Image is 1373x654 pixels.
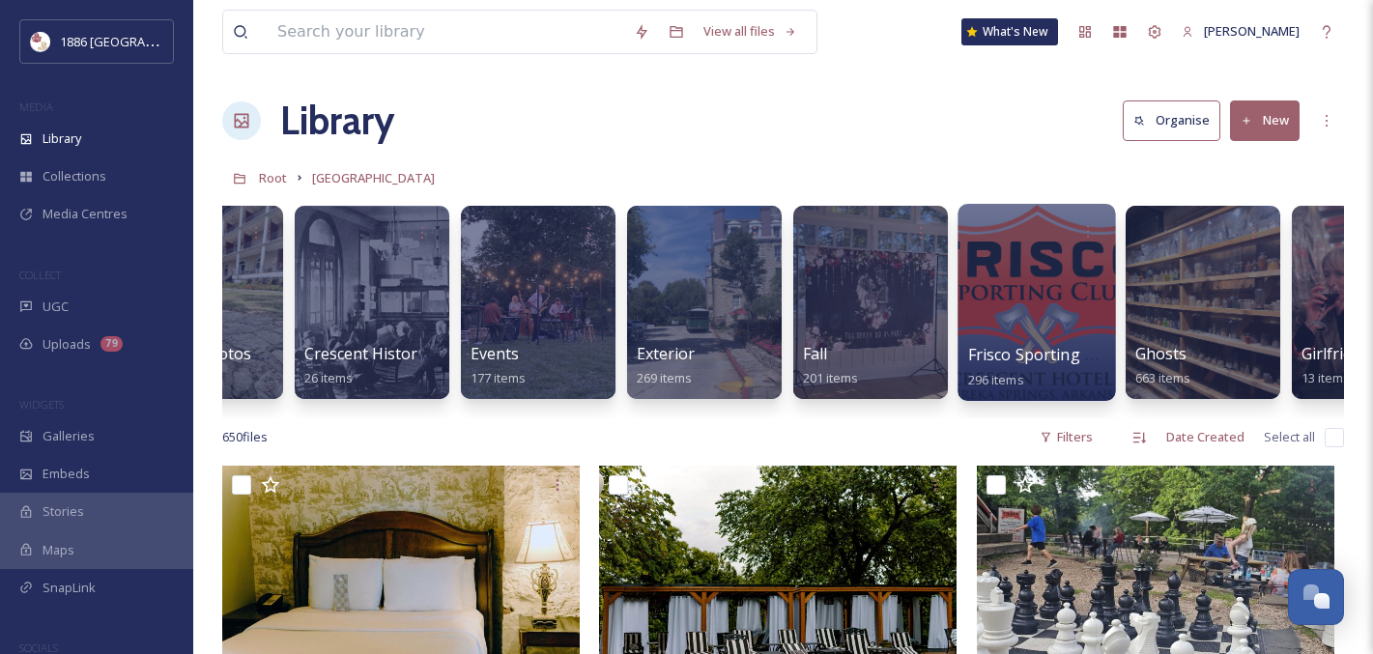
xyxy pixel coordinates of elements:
span: [PERSON_NAME] [1204,22,1300,40]
span: 663 items [1135,369,1190,386]
span: Embeds [43,465,90,483]
a: Fall201 items [803,345,858,386]
a: Library [280,92,394,150]
span: 650 file s [222,428,268,446]
span: Exterior [637,343,695,364]
a: Contest Photos (Seasons) [138,345,326,386]
span: SnapLink [43,579,96,597]
span: Events [471,343,519,364]
span: 13 items [1301,369,1350,386]
a: [PERSON_NAME] [1172,13,1309,50]
span: 26 items [304,369,353,386]
button: Organise [1123,100,1220,140]
span: Root [259,169,287,186]
a: Organise [1123,100,1230,140]
button: Open Chat [1288,569,1344,625]
a: Frisco Sporting Club296 items [968,346,1118,388]
span: Stories [43,502,84,521]
div: Date Created [1157,418,1254,456]
span: Select all [1264,428,1315,446]
span: Uploads [43,335,91,354]
a: View all files [694,13,807,50]
button: New [1230,100,1300,140]
img: logos.png [31,32,50,51]
span: Library [43,129,81,148]
a: Crescent History Photos26 items [304,345,481,386]
span: Fall [803,343,827,364]
a: Exterior269 items [637,345,695,386]
span: Crescent History Photos [304,343,481,364]
span: WIDGETS [19,397,64,412]
span: 177 items [471,369,526,386]
a: What's New [961,18,1058,45]
a: Root [259,166,287,189]
span: UGC [43,298,69,316]
span: Galleries [43,427,95,445]
span: 1886 [GEOGRAPHIC_DATA] [60,32,213,50]
span: 296 items [968,370,1024,387]
div: Filters [1030,418,1102,456]
span: COLLECT [19,268,61,282]
span: 201 items [803,369,858,386]
span: 269 items [637,369,692,386]
a: Events177 items [471,345,526,386]
div: 79 [100,336,123,352]
span: Maps [43,541,74,559]
span: MEDIA [19,100,53,114]
input: Search your library [268,11,624,53]
a: Ghosts663 items [1135,345,1190,386]
span: Contest Photos (Seasons) [138,343,326,364]
span: Frisco Sporting Club [968,344,1118,365]
span: Collections [43,167,106,185]
a: [GEOGRAPHIC_DATA] [312,166,435,189]
span: Ghosts [1135,343,1187,364]
span: [GEOGRAPHIC_DATA] [312,169,435,186]
span: Media Centres [43,205,128,223]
